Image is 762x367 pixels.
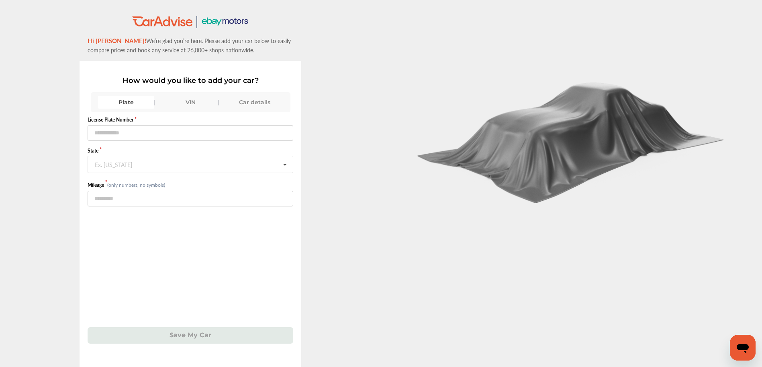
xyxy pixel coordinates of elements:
[411,73,732,204] img: carCoverBlack.2823a3dccd746e18b3f8.png
[88,147,293,154] label: State
[88,37,291,54] span: We’re glad you’re here. Please add your car below to easily compare prices and book any service a...
[88,181,107,188] label: Mileage
[98,96,154,109] div: Plate
[88,36,146,45] span: Hi [PERSON_NAME]!
[88,76,293,85] p: How would you like to add your car?
[107,181,165,188] small: (only numbers, no symbols)
[730,335,756,361] iframe: Button to launch messaging window
[162,96,219,109] div: VIN
[95,161,132,166] div: Ex. [US_STATE]
[227,96,283,109] div: Car details
[88,116,293,123] label: License Plate Number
